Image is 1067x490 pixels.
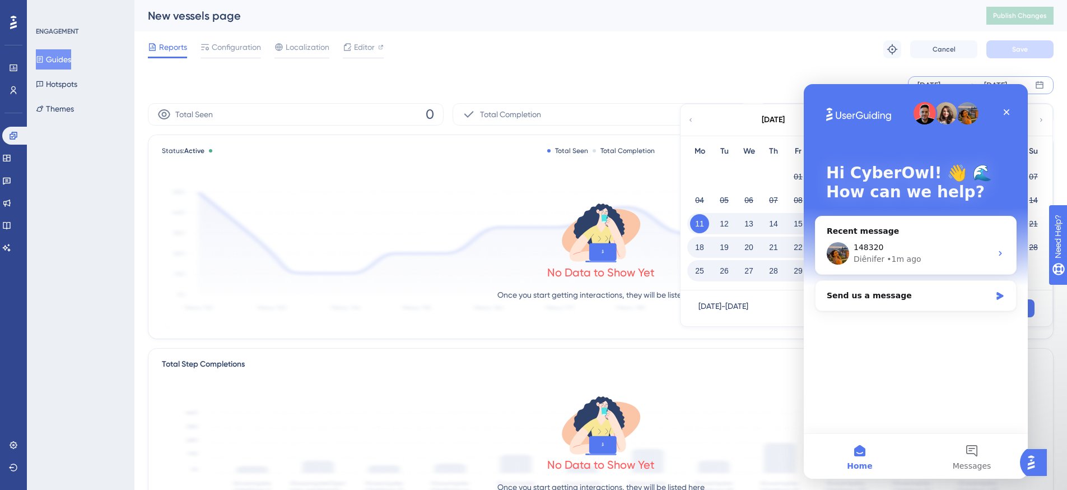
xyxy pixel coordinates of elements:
div: [DATE] [917,78,940,92]
span: Reports [159,40,187,54]
span: Editor [354,40,375,54]
button: Cancel [910,40,977,58]
button: 15 [789,214,808,233]
button: 05 [715,191,734,210]
div: [DATE] [762,113,785,127]
button: Themes [36,99,74,119]
button: Hotspots [36,74,77,94]
div: New vessels page [148,8,958,24]
div: Fr [786,145,810,158]
button: Publish Changes [986,7,1054,25]
span: Configuration [212,40,261,54]
div: Total Seen [547,146,588,155]
span: Publish Changes [993,11,1047,20]
span: Need Help? [26,3,70,16]
button: 19 [715,238,734,257]
button: 18 [690,238,709,257]
span: Status: [162,146,204,155]
button: Guides [36,49,71,70]
div: [DATE] - [DATE] [698,299,748,317]
div: Tu [712,145,737,158]
button: 14 [1024,191,1043,210]
div: Total Completion [593,146,655,155]
span: Save [1012,45,1028,54]
button: 20 [739,238,758,257]
span: Total Completion [480,108,541,121]
button: 29 [789,261,808,280]
div: No Data to Show Yet [547,457,655,473]
span: Localization [286,40,329,54]
div: ENGAGEMENT [36,27,78,36]
div: Mo [687,145,712,158]
div: Total Step Completions [162,358,245,371]
div: Th [761,145,786,158]
iframe: Intercom live chat [804,84,1028,479]
button: 14 [764,214,783,233]
button: 07 [764,191,783,210]
button: 22 [789,238,808,257]
div: [DATE] [984,78,1007,92]
button: 07 [1024,167,1043,186]
div: No Data to Show Yet [547,265,655,280]
button: 13 [739,214,758,233]
div: Su [1021,145,1046,158]
button: 06 [739,191,758,210]
button: 28 [1024,238,1043,257]
button: 26 [715,261,734,280]
button: 08 [789,191,808,210]
button: 01 [789,167,808,186]
button: 27 [739,261,758,280]
button: 11 [690,214,709,233]
span: Total Seen [175,108,213,121]
button: Save [986,40,1054,58]
button: 21 [764,238,783,257]
button: 28 [764,261,783,280]
div: We [737,145,761,158]
button: 04 [690,191,709,210]
button: 21 [1024,214,1043,233]
button: 25 [690,261,709,280]
span: 0 [426,105,434,123]
iframe: UserGuiding AI Assistant Launcher [1020,446,1054,479]
span: Cancel [933,45,956,54]
button: 12 [715,214,734,233]
span: Active [184,147,204,155]
p: Once you start getting interactions, they will be listed here [497,288,705,302]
